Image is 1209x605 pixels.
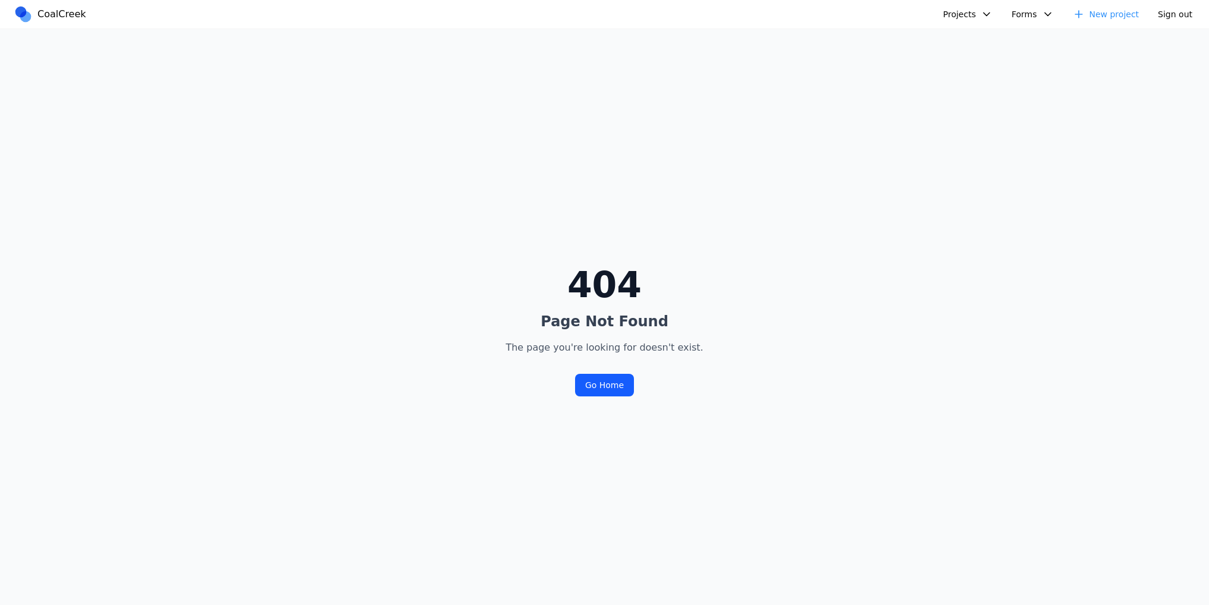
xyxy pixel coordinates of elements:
h1: 404 [505,267,703,302]
h2: Page Not Found [505,312,703,331]
a: New project [1066,5,1147,24]
p: The page you're looking for doesn't exist. [505,341,703,355]
button: Sign out [1151,5,1199,24]
a: CoalCreek [14,5,91,23]
a: Go Home [575,374,634,396]
button: Projects [936,5,1000,24]
button: Forms [1004,5,1061,24]
span: CoalCreek [37,7,86,21]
